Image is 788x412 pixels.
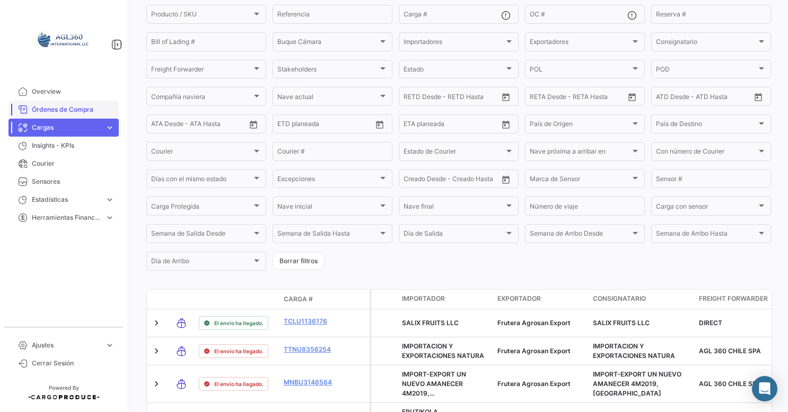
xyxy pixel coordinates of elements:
[404,177,445,184] input: Creado Desde
[498,117,514,132] button: Open calendar
[195,295,279,303] datatable-header-cell: Estado de Envio
[277,67,378,75] span: Stakeholders
[32,213,101,222] span: Herramientas Financieras
[530,94,549,102] input: Desde
[151,346,162,356] a: Expand/Collapse Row
[593,294,646,303] span: Consignatario
[32,177,115,186] span: Sensores
[556,94,601,102] input: Hasta
[430,94,475,102] input: Hasta
[151,67,252,75] span: Freight Forwarder
[752,376,777,401] div: Abrir Intercom Messenger
[402,342,484,360] span: IMPORTACION Y EXPORTACIONES NATURA
[497,294,541,303] span: Exportador
[656,149,757,157] span: Con número de Courier
[105,213,115,222] span: expand_more
[32,159,115,168] span: Courier
[699,380,761,388] span: AGL 360 CHILE SPA
[530,177,631,184] span: Marca de Sensor
[497,380,571,388] span: Frutera Agrosan Export
[699,294,768,303] span: Freight Forwarder
[593,342,675,360] span: IMPORTACION Y EXPORTACIONES NATURA
[151,318,162,328] a: Expand/Collapse Row
[151,177,252,184] span: Días con el mismo estado
[593,319,650,327] span: SALIX FRUITS LLC
[151,12,252,20] span: Producto / SKU
[279,290,343,308] datatable-header-cell: Carga #
[498,172,514,187] button: Open calendar
[284,294,313,304] span: Carga #
[402,370,470,407] span: IMPORT-EXPORT UN NUEVO AMANECER 4M2019, CA
[404,67,504,75] span: Estado
[624,89,640,105] button: Open calendar
[530,231,631,239] span: Semana de Arribo Desde
[402,294,445,303] span: Importador
[151,259,252,266] span: Día de Arribo
[214,380,264,388] span: El envío ha llegado.
[404,122,423,129] input: Desde
[32,87,115,96] span: Overview
[8,173,119,191] a: Sensores
[8,101,119,119] a: Órdenes de Compra
[497,347,571,355] span: Frutera Agrosan Export
[589,290,695,309] datatable-header-cell: Consignatario
[304,122,349,129] input: Hasta
[402,319,459,327] span: SALIX FRUITS LLC
[453,177,498,184] input: Creado Hasta
[32,123,101,132] span: Cargas
[277,177,378,184] span: Excepciones
[530,149,631,157] span: Nave próxima a arribar en
[105,123,115,132] span: expand_more
[273,252,325,270] button: Borrar filtros
[32,105,115,114] span: Órdenes de Compra
[105,341,115,350] span: expand_more
[214,347,264,355] span: El envío ha llegado.
[277,94,378,102] span: Nave actual
[699,347,761,355] span: AGL 360 CHILE SPA
[497,319,571,327] span: Frutera Agrosan Export
[493,290,589,309] datatable-header-cell: Exportador
[656,204,757,212] span: Carga con sensor
[697,94,742,102] input: ATD Hasta
[32,141,115,150] span: Insights - KPIs
[284,378,339,387] a: MNBU3146564
[498,89,514,105] button: Open calendar
[656,122,757,129] span: País de Destino
[656,231,757,239] span: Semana de Arribo Hasta
[530,122,631,129] span: País de Origen
[151,94,252,102] span: Compañía naviera
[32,341,101,350] span: Ajustes
[277,40,378,47] span: Buque Cámara
[530,67,631,75] span: POL
[246,117,261,132] button: Open calendar
[151,231,252,239] span: Semana de Salida Desde
[398,290,493,309] datatable-header-cell: Importador
[656,67,757,75] span: POD
[277,204,378,212] span: Nave inicial
[277,122,296,129] input: Desde
[656,40,757,47] span: Consignatario
[105,195,115,204] span: expand_more
[430,122,475,129] input: Hasta
[277,231,378,239] span: Semana de Salida Hasta
[168,295,195,303] datatable-header-cell: Modo de Transporte
[151,379,162,389] a: Expand/Collapse Row
[404,94,423,102] input: Desde
[151,122,183,129] input: ATA Desde
[343,295,370,303] datatable-header-cell: Póliza
[151,149,252,157] span: Courier
[371,290,398,309] datatable-header-cell: Carga Protegida
[699,319,722,327] span: DIRECT
[8,155,119,173] a: Courier
[404,40,504,47] span: Importadores
[32,195,101,204] span: Estadísticas
[32,359,115,368] span: Cerrar Sesión
[750,89,766,105] button: Open calendar
[214,319,264,327] span: El envío ha llegado.
[8,137,119,155] a: Insights - KPIs
[372,117,388,132] button: Open calendar
[151,204,252,212] span: Carga Protegida
[530,40,631,47] span: Exportadores
[404,204,504,212] span: Nave final
[593,370,681,397] span: IMPORT-EXPORT UN NUEVO AMANECER 4M2019, CA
